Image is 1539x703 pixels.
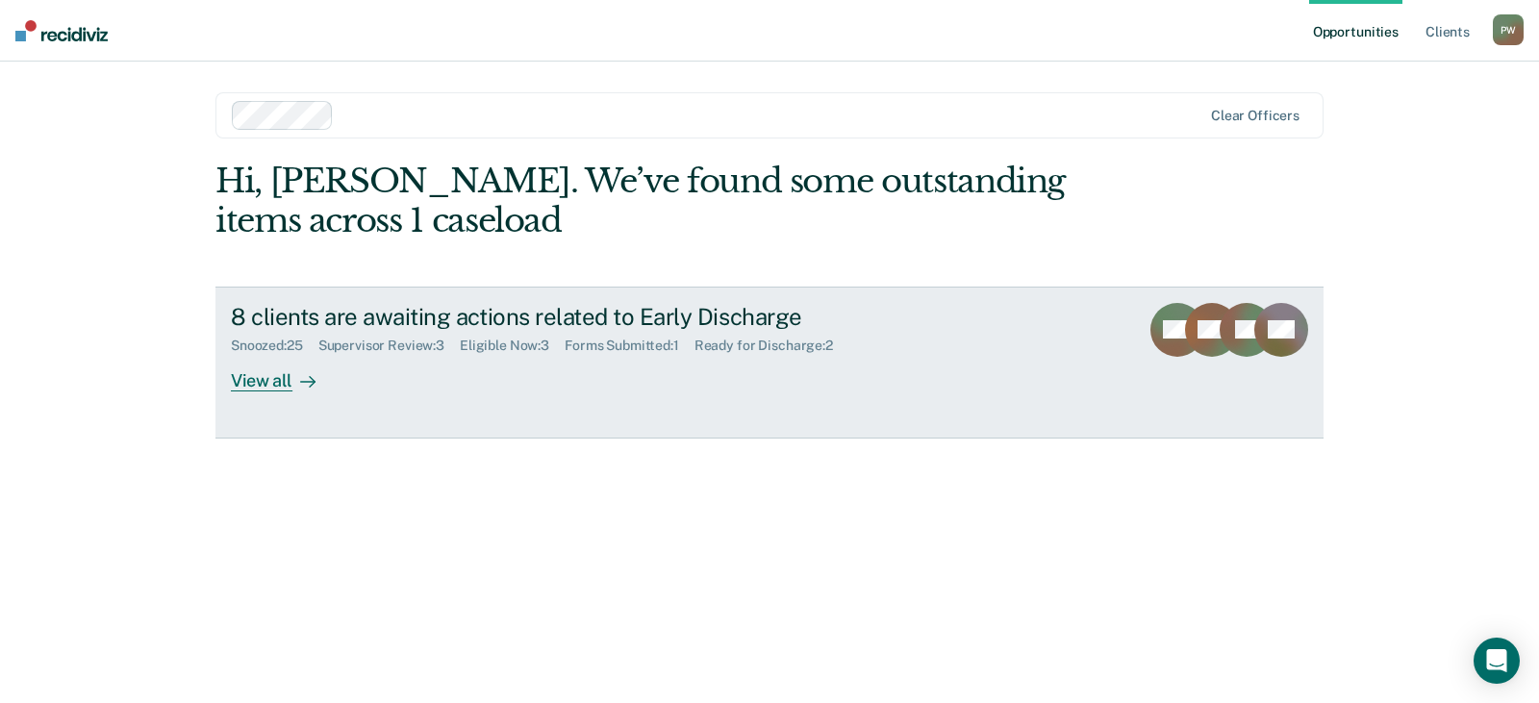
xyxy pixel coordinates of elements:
div: View all [231,354,339,391]
a: 8 clients are awaiting actions related to Early DischargeSnoozed:25Supervisor Review:3Eligible No... [215,287,1324,439]
div: Hi, [PERSON_NAME]. We’ve found some outstanding items across 1 caseload [215,162,1102,240]
div: P W [1493,14,1524,45]
div: 8 clients are awaiting actions related to Early Discharge [231,303,906,331]
div: Open Intercom Messenger [1474,638,1520,684]
div: Supervisor Review : 3 [318,338,460,354]
img: Recidiviz [15,20,108,41]
div: Clear officers [1211,108,1299,124]
button: PW [1493,14,1524,45]
div: Eligible Now : 3 [460,338,565,354]
div: Snoozed : 25 [231,338,318,354]
div: Forms Submitted : 1 [565,338,694,354]
div: Ready for Discharge : 2 [694,338,848,354]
